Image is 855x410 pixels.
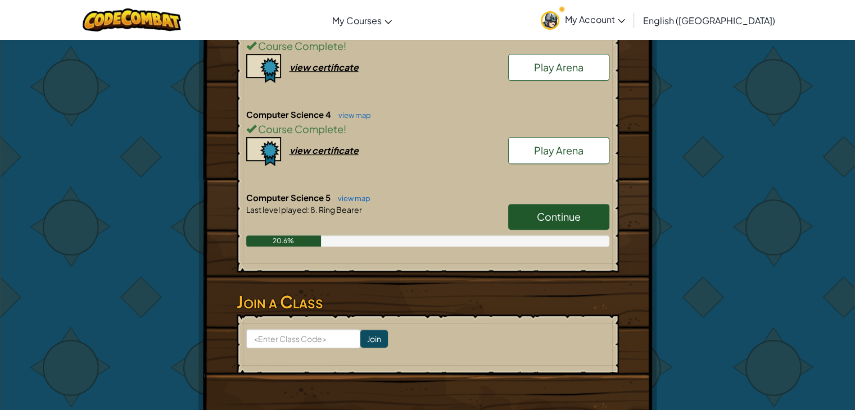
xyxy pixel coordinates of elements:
a: My Account [535,2,631,38]
a: view certificate [246,144,359,156]
span: : [307,204,309,215]
span: English ([GEOGRAPHIC_DATA]) [643,15,775,26]
span: Continue [537,210,581,223]
span: Ring Bearer [318,204,362,215]
span: My Account [565,13,625,25]
input: <Enter Class Code> [246,329,360,348]
img: certificate-icon.png [246,137,281,166]
div: view certificate [289,144,359,156]
input: Join [360,330,388,348]
div: 20.6% [246,235,321,247]
a: view map [333,111,371,120]
span: Course Complete [256,39,343,52]
span: 8. [309,204,318,215]
span: Play Arena [534,144,583,157]
span: ! [343,122,346,135]
a: view map [332,194,370,203]
span: Computer Science 5 [246,192,332,203]
img: certificate-icon.png [246,54,281,83]
a: view certificate [246,61,359,73]
span: ! [343,39,346,52]
div: view certificate [289,61,359,73]
img: avatar [541,11,559,30]
img: CodeCombat logo [83,8,181,31]
a: My Courses [327,5,397,35]
span: Play Arena [534,61,583,74]
span: Course Complete [256,122,343,135]
span: Computer Science 4 [246,109,333,120]
span: My Courses [332,15,382,26]
span: Last level played [246,204,307,215]
a: English ([GEOGRAPHIC_DATA]) [637,5,781,35]
h3: Join a Class [237,289,619,315]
